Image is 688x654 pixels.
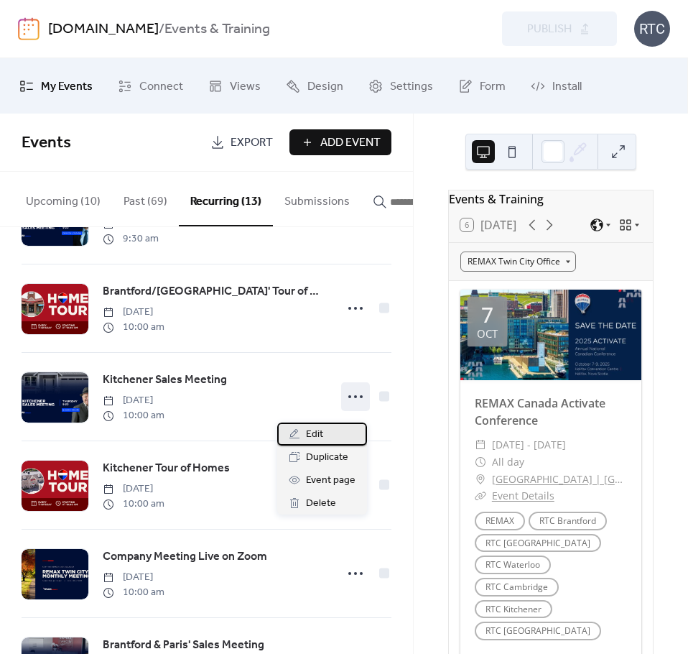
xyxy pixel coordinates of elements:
[492,489,554,502] a: Event Details
[390,75,433,98] span: Settings
[273,172,361,225] button: Submissions
[320,134,381,152] span: Add Event
[103,231,159,247] span: 9:30 am
[103,371,227,390] a: Kitchener Sales Meeting
[475,471,486,488] div: ​
[552,75,582,98] span: Install
[179,172,273,226] button: Recurring (13)
[480,75,506,98] span: Form
[41,75,93,98] span: My Events
[475,453,486,471] div: ​
[9,64,103,108] a: My Events
[449,190,653,208] div: Events & Training
[231,134,273,152] span: Export
[14,172,112,225] button: Upcoming (10)
[634,11,670,47] div: RTC
[307,75,343,98] span: Design
[306,449,348,466] span: Duplicate
[103,585,164,600] span: 10:00 am
[103,460,230,477] span: Kitchener Tour of Homes
[103,548,267,566] a: Company Meeting Live on Zoom
[306,495,336,512] span: Delete
[103,282,326,301] a: Brantford/[GEOGRAPHIC_DATA]' Tour of Homes
[159,16,164,43] b: /
[103,408,164,423] span: 10:00 am
[230,75,261,98] span: Views
[164,16,270,43] b: Events & Training
[520,64,592,108] a: Install
[22,127,71,159] span: Events
[447,64,516,108] a: Form
[200,129,284,155] a: Export
[197,64,271,108] a: Views
[103,393,164,408] span: [DATE]
[18,17,39,40] img: logo
[103,497,164,512] span: 10:00 am
[103,283,326,300] span: Brantford/[GEOGRAPHIC_DATA]' Tour of Homes
[306,426,323,443] span: Edit
[103,548,267,566] span: Company Meeting Live on Zoom
[492,453,524,471] span: All day
[103,320,164,335] span: 10:00 am
[103,570,164,585] span: [DATE]
[103,459,230,478] a: Kitchener Tour of Homes
[103,637,264,654] span: Brantford & Paris' Sales Meeting
[275,64,354,108] a: Design
[48,16,159,43] a: [DOMAIN_NAME]
[475,395,605,428] a: REMAX Canada Activate Conference
[306,472,355,489] span: Event page
[475,436,486,453] div: ​
[492,471,627,488] a: [GEOGRAPHIC_DATA] | [GEOGRAPHIC_DATA], [GEOGRAPHIC_DATA]
[358,64,444,108] a: Settings
[289,129,391,155] button: Add Event
[475,487,486,505] div: ​
[112,172,179,225] button: Past (69)
[139,75,183,98] span: Connect
[107,64,194,108] a: Connect
[103,305,164,320] span: [DATE]
[492,436,566,453] span: [DATE] - [DATE]
[477,328,498,339] div: Oct
[481,304,493,326] div: 7
[103,482,164,497] span: [DATE]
